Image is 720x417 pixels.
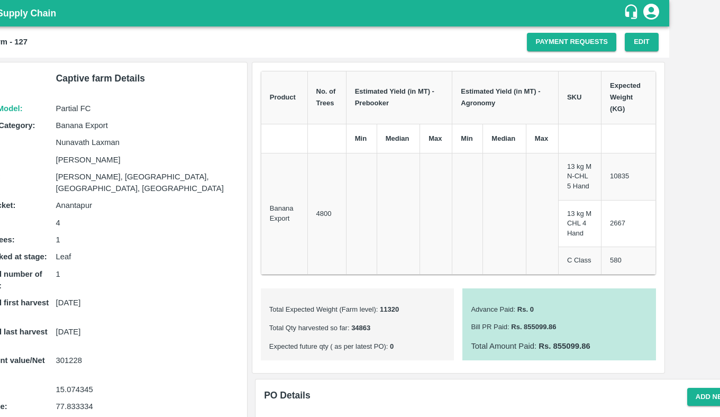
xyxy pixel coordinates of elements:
[346,124,377,153] th: Min
[261,153,307,274] td: Banana Export
[601,200,656,247] td: 2667
[307,71,346,124] th: No. of Trees
[536,342,590,350] b: Rs. 855099.86
[264,388,311,406] h6: PO Details
[378,305,399,313] b: 11320
[56,120,234,131] p: Banana Export
[350,324,371,332] b: 34863
[625,33,659,51] button: Edit
[56,355,234,366] p: 301228
[56,326,234,338] p: [DATE]
[452,124,483,153] th: Min
[471,340,648,352] p: Total Amount Paid :
[558,200,601,247] td: 13 kg M CHL 4 Hand
[56,234,234,246] p: 1
[346,71,452,124] th: Estimated Yield (in MT) - Prebooker
[558,153,601,200] td: 13 kg M N-CHL 5 Hand
[269,342,446,352] p: Expected future qty ( as per latest PO) :
[471,305,648,315] p: Advance Paid :
[509,323,557,331] b: Rs. 855099.86
[471,322,648,332] p: Bill PR Paid :
[558,247,601,275] td: C Class
[377,124,420,153] th: Median
[307,153,346,274] td: 4800
[388,342,394,350] b: 0
[56,171,234,195] p: [PERSON_NAME], [GEOGRAPHIC_DATA], [GEOGRAPHIC_DATA], [GEOGRAPHIC_DATA]
[56,384,234,395] p: 15.074345
[261,71,307,124] th: Product
[420,124,452,153] th: Max
[452,71,559,124] th: Estimated Yield (in MT) - Agronomy
[601,71,656,124] th: Expected Weight (KG)
[558,71,601,124] th: SKU
[56,137,234,148] p: Nunavath Laxman
[623,4,642,23] div: customer-support
[483,124,526,153] th: Median
[56,401,234,412] p: 77.833334
[642,2,661,24] div: account of current user
[269,305,446,315] p: Total Expected Weight (Farm level) :
[56,154,234,166] p: [PERSON_NAME]
[56,217,234,229] p: 4
[515,305,534,313] b: Rs. 0
[56,200,234,211] p: Anantapur
[601,153,656,200] td: 10835
[56,103,234,114] p: Partial FC
[56,297,234,309] p: [DATE]
[527,33,616,51] a: Payment Requests
[56,268,234,280] p: 1
[526,124,558,153] th: Max
[56,251,234,262] p: Leaf
[601,247,656,275] td: 580
[269,323,446,333] p: Total Qty harvested so far :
